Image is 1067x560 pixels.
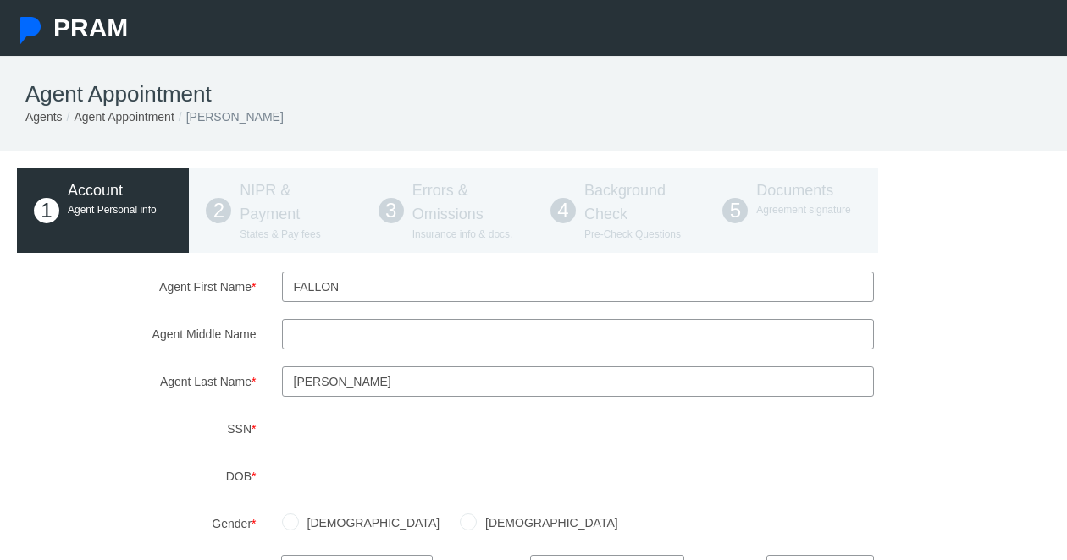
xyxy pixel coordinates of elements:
label: Agent First Name [4,272,269,302]
li: Agent Appointment [63,107,174,126]
span: PRAM [53,14,128,41]
p: Agent Personal info [68,202,172,218]
label: [DEMOGRAPHIC_DATA] [299,513,440,532]
label: DOB [4,461,269,491]
li: [PERSON_NAME] [174,107,284,126]
span: 1 [34,198,59,223]
span: Account [68,182,123,199]
label: Agent Last Name [4,366,269,397]
h1: Agent Appointment [25,81,1042,107]
img: Pram Partner [17,17,44,44]
label: [DEMOGRAPHIC_DATA] [477,513,618,532]
label: Gender [4,508,269,538]
label: SSN [4,414,269,444]
label: Agent Middle Name [4,319,269,349]
li: Agents [25,107,63,126]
